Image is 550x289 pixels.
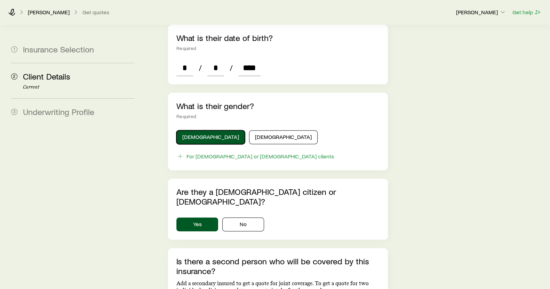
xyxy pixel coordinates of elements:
[11,73,17,80] span: 2
[176,46,380,51] div: Required
[227,63,236,73] span: /
[176,114,380,119] div: Required
[23,71,70,81] span: Client Details
[176,101,380,111] p: What is their gender?
[176,187,380,206] p: Are they a [DEMOGRAPHIC_DATA] citizen or [DEMOGRAPHIC_DATA]?
[512,8,542,16] button: Get help
[249,130,318,144] button: [DEMOGRAPHIC_DATA]
[176,33,380,43] p: What is their date of birth?
[82,9,110,16] button: Get quotes
[176,130,245,144] button: [DEMOGRAPHIC_DATA]
[11,109,17,115] span: 3
[23,107,94,117] span: Underwriting Profile
[456,8,507,17] button: [PERSON_NAME]
[11,46,17,52] span: 1
[186,153,334,160] div: For [DEMOGRAPHIC_DATA] or [DEMOGRAPHIC_DATA] clients
[28,9,70,16] p: [PERSON_NAME]
[23,84,135,90] p: Current
[23,44,94,54] span: Insurance Selection
[222,217,264,231] button: No
[176,256,380,276] p: Is there a second person who will be covered by this insurance?
[196,63,205,73] span: /
[176,152,334,160] button: For [DEMOGRAPHIC_DATA] or [DEMOGRAPHIC_DATA] clients
[456,9,506,16] p: [PERSON_NAME]
[176,217,218,231] button: Yes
